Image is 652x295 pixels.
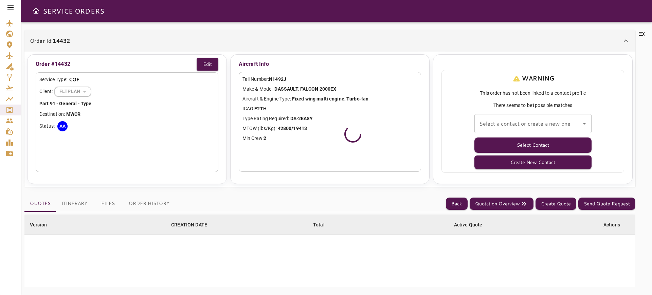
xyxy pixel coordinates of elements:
b: DASSAULT, FALCON 2000EX [274,86,336,92]
p: Type Rating Required: [242,115,418,122]
button: Select Contact [474,137,592,153]
p: WARNING [511,74,554,83]
button: Files [93,196,123,212]
p: Min Crew: [242,135,418,142]
button: Itinerary [56,196,93,212]
b: DA-2EASY [290,116,313,121]
button: Create Quote [536,198,576,210]
b: M [66,111,70,117]
button: Edit [197,58,218,71]
div: Total [313,221,325,229]
span: There seems to be possible matches [445,102,620,109]
div: AA [57,121,68,131]
p: Order #14432 [36,60,70,68]
div: Client: [39,87,215,97]
div: Active Quote [454,221,483,229]
b: C [74,111,77,117]
button: Order History [123,196,175,212]
button: Quotation Overview [470,198,533,210]
button: Quotes [24,196,56,212]
p: COF [69,76,79,83]
span: This order has not been linked to a contact profile [445,90,620,96]
b: W [70,111,74,117]
b: 1 [532,103,535,108]
b: 42800/19413 [278,126,307,131]
span: Version [30,221,56,229]
p: Make & Model: [242,86,418,93]
div: Version [30,221,47,229]
span: CREATION DATE [171,221,216,229]
button: Open drawer [29,4,43,18]
p: ICAO: [242,105,418,112]
b: Fixed wing multi engine, Turbo-fan [292,96,368,102]
b: 14432 [53,37,70,44]
span: Total [313,221,333,229]
div: FLTPLAN [55,82,91,100]
p: Aircraft Info [239,58,421,70]
p: Part 91 - General - Type [39,100,215,107]
p: Status: [39,123,55,130]
div: Order Id:14432 [24,52,635,187]
div: basic tabs example [24,196,175,212]
b: N1492J [269,76,286,82]
b: R [77,111,80,117]
b: F2TH [254,106,267,111]
button: Open [580,119,589,128]
span: Active Quote [454,221,491,229]
div: Service Type: [39,76,215,83]
button: Create New Contact [474,155,592,169]
p: Destination: [39,111,215,118]
p: Aircraft & Engine Type: [242,95,418,103]
h6: SERVICE ORDERS [43,5,104,16]
p: Tail Number: [242,76,418,83]
button: Send Quote Request [578,198,635,210]
div: CREATION DATE [171,221,207,229]
button: Back [446,198,468,210]
div: Order Id:14432 [24,30,635,52]
p: Order Id: [30,37,70,45]
b: 2 [264,135,266,141]
p: MTOW (lbs/Kg): [242,125,418,132]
